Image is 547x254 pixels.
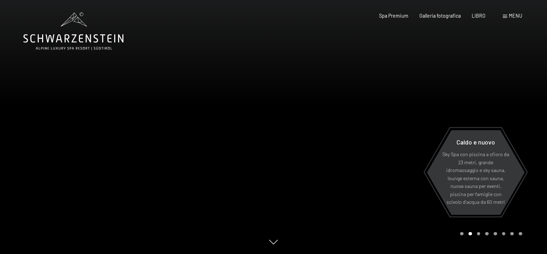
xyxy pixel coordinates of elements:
a: LIBRO [472,13,485,19]
div: Carousel Page 1 [460,232,464,236]
font: menu [509,13,522,19]
div: Pagina 5 della giostra [494,232,497,236]
a: Galleria fotografica [419,13,461,19]
font: Sky Spa con piscina a sfioro da 23 metri, grande idromassaggio e sky sauna, lounge esterna con sa... [442,151,509,205]
div: Pagina 6 della giostra [502,232,506,236]
a: Caldo e nuovo Sky Spa con piscina a sfioro da 23 metri, grande idromassaggio e sky sauna, lounge ... [426,130,525,215]
div: Pagina 3 della giostra [477,232,481,236]
font: Caldo e nuovo [456,138,495,146]
div: Carosello Pagina 7 [510,232,514,236]
div: Pagina 4 del carosello [485,232,489,236]
div: Pagina 8 della giostra [519,232,522,236]
div: Paginazione carosello [458,232,522,236]
a: Spa Premium [379,13,408,19]
div: Carousel Page 2 (Current Slide) [469,232,472,236]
